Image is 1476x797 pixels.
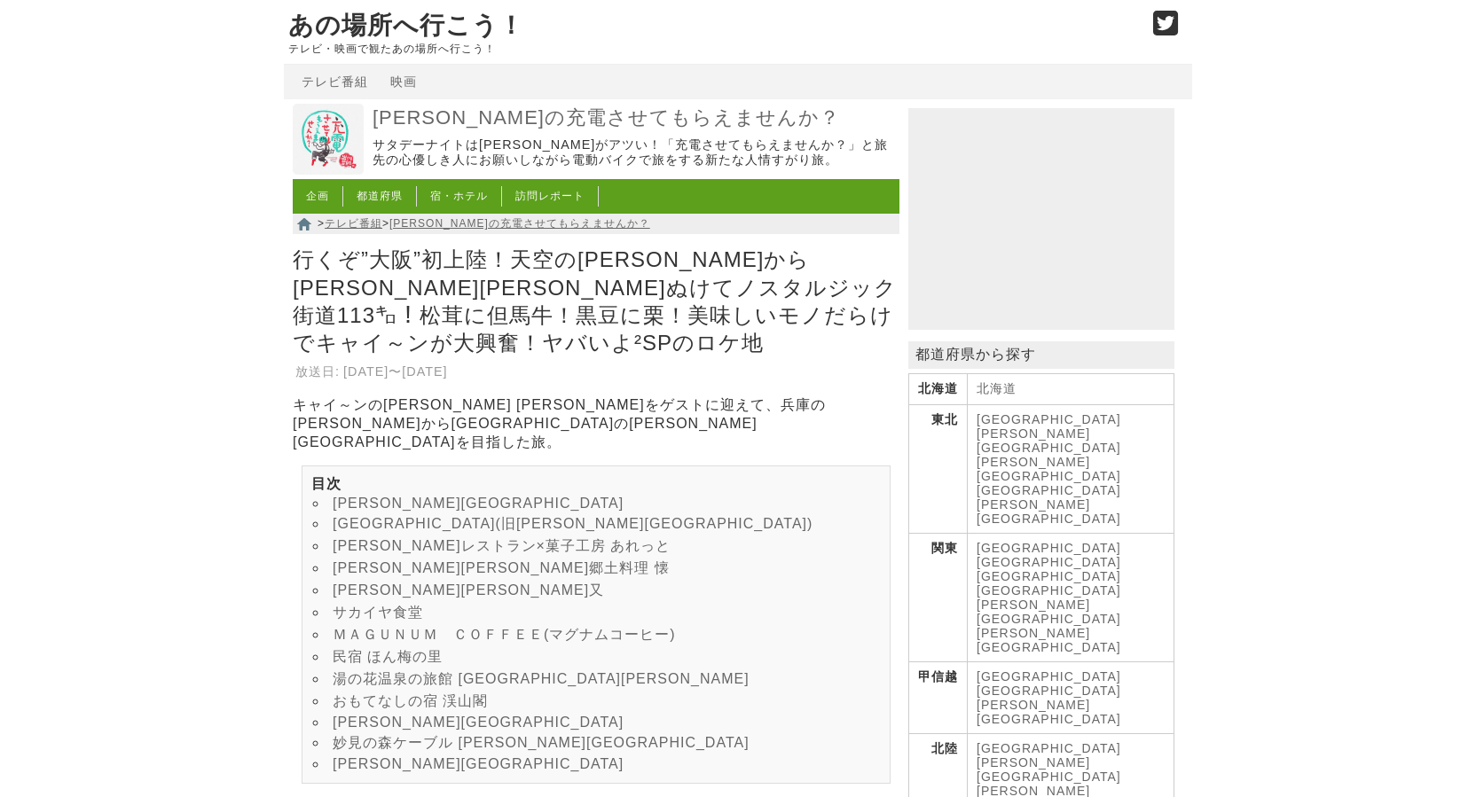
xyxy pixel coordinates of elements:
a: [PERSON_NAME][GEOGRAPHIC_DATA] [333,496,624,511]
a: おもてなしの宿 渓山閣 [333,693,488,708]
a: [PERSON_NAME]の充電させてもらえませんか？ [389,217,650,230]
a: [PERSON_NAME]レストラン×菓子工房 あれっと [333,538,671,553]
nav: > > [293,214,899,234]
th: 関東 [909,534,968,662]
a: [PERSON_NAME][GEOGRAPHIC_DATA] [977,755,1121,784]
th: 甲信越 [909,662,968,734]
p: テレビ・映画で観たあの場所へ行こう！ [288,43,1134,55]
a: サカイヤ食堂 [333,605,423,620]
a: [GEOGRAPHIC_DATA](旧[PERSON_NAME][GEOGRAPHIC_DATA]) [333,516,813,531]
a: [PERSON_NAME][GEOGRAPHIC_DATA] [977,455,1121,483]
a: [GEOGRAPHIC_DATA] [977,569,1121,583]
img: 出川哲朗の充電させてもらえませんか？ [293,104,364,175]
a: [PERSON_NAME] [977,626,1090,640]
a: [GEOGRAPHIC_DATA] [977,412,1121,426]
th: 北海道 [909,374,968,405]
a: [PERSON_NAME][GEOGRAPHIC_DATA] [333,756,624,771]
a: テレビ番組 [302,74,368,89]
a: [GEOGRAPHIC_DATA] [977,483,1121,497]
a: [GEOGRAPHIC_DATA] [977,669,1121,684]
p: キャイ～ンの[PERSON_NAME] [PERSON_NAME]をゲストに迎えて、兵庫の[PERSON_NAME]から[GEOGRAPHIC_DATA]の[PERSON_NAME][GEOGR... [293,396,899,452]
a: 宿・ホテル [430,190,488,202]
a: [GEOGRAPHIC_DATA] [977,684,1121,698]
a: [PERSON_NAME]の充電させてもらえませんか？ [373,105,895,131]
a: [GEOGRAPHIC_DATA] [977,741,1121,755]
a: 都道府県 [357,190,403,202]
a: [PERSON_NAME][GEOGRAPHIC_DATA] [977,698,1121,726]
a: テレビ番組 [325,217,382,230]
a: 訪問レポート [515,190,585,202]
a: [PERSON_NAME][GEOGRAPHIC_DATA] [977,426,1121,455]
h1: 行くぞ”大阪”初上陸！天空の[PERSON_NAME]から[PERSON_NAME][PERSON_NAME]ぬけてノスタルジック街道113㌔！松茸に但馬牛！黒豆に栗！美味しいモノだらけでキャイ... [293,241,899,361]
a: 映画 [390,74,417,89]
a: 民宿 ほん梅の里 [333,649,443,664]
td: [DATE]〜[DATE] [342,363,449,381]
a: Twitter (@go_thesights) [1153,21,1179,36]
p: 都道府県から探す [908,341,1174,369]
a: [PERSON_NAME][GEOGRAPHIC_DATA] [333,715,624,730]
a: 妙見の森ケーブル [PERSON_NAME][GEOGRAPHIC_DATA] [333,735,750,750]
iframe: Advertisement [908,108,1174,330]
a: あの場所へ行こう！ [288,12,524,39]
a: 湯の花温泉の旅館 [GEOGRAPHIC_DATA][PERSON_NAME] [333,671,750,686]
a: [PERSON_NAME][GEOGRAPHIC_DATA] [977,497,1121,526]
a: [GEOGRAPHIC_DATA] [977,555,1121,569]
a: 出川哲朗の充電させてもらえませんか？ [293,162,364,177]
a: 北海道 [977,381,1017,395]
a: [GEOGRAPHIC_DATA] [977,583,1121,598]
p: サタデーナイトは[PERSON_NAME]がアツい！「充電させてもらえませんか？」と旅先の心優しき人にお願いしながら電動バイクで旅をする新たな人情すがり旅。 [373,137,895,168]
a: [GEOGRAPHIC_DATA] [977,541,1121,555]
a: [PERSON_NAME][PERSON_NAME]又 [333,582,604,598]
a: [GEOGRAPHIC_DATA] [977,640,1121,654]
a: ＭＡＧＵＮＵＭ ＣＯＦＦＥＥ(マグナムコーヒー) [333,627,676,642]
a: 企画 [306,190,329,202]
a: [PERSON_NAME][GEOGRAPHIC_DATA] [977,598,1121,626]
th: 放送日: [294,363,341,381]
th: 東北 [909,405,968,534]
a: [PERSON_NAME][PERSON_NAME]郷土料理 懐 [333,560,670,575]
